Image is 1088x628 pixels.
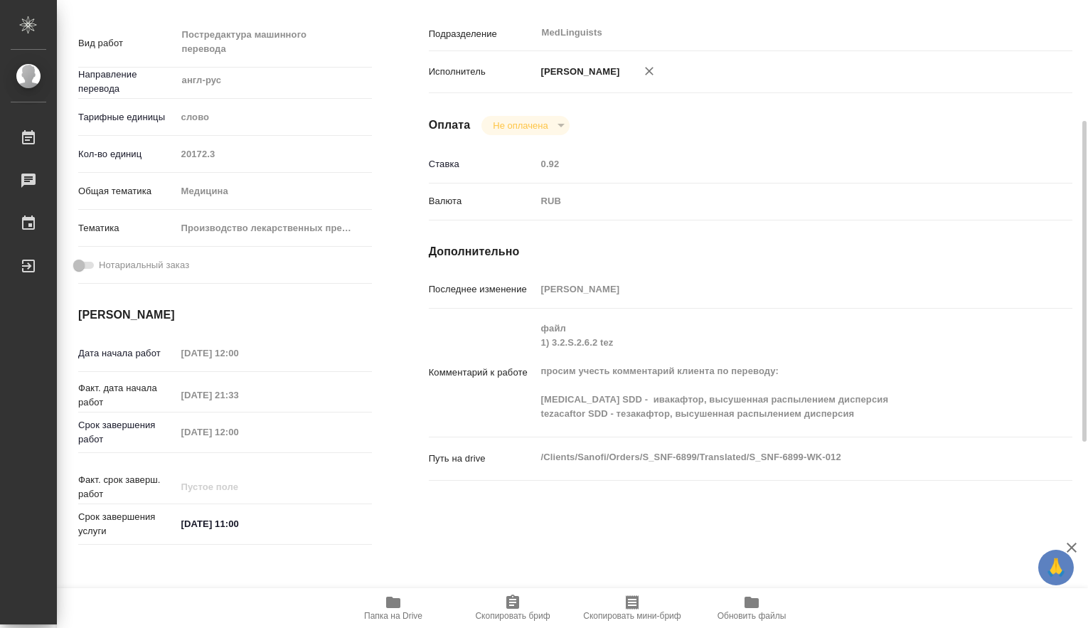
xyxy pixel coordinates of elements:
[429,452,536,466] p: Путь на drive
[536,279,1019,299] input: Пустое поле
[453,588,572,628] button: Скопировать бриф
[176,216,372,240] div: Производство лекарственных препаратов
[429,194,536,208] p: Валюта
[536,189,1019,213] div: RUB
[481,116,569,135] div: Не оплачена
[176,144,372,164] input: Пустое поле
[78,585,124,607] h2: Заказ
[583,611,681,621] span: Скопировать мини-бриф
[536,445,1019,469] textarea: /Clients/Sanofi/Orders/S_SNF-6899/Translated/S_SNF-6899-WK-012
[78,184,176,198] p: Общая тематика
[692,588,811,628] button: Обновить файлы
[429,243,1072,260] h4: Дополнительно
[364,611,422,621] span: Папка на Drive
[176,513,301,534] input: ✎ Введи что-нибудь
[176,422,301,442] input: Пустое поле
[78,307,372,324] h4: [PERSON_NAME]
[718,611,786,621] span: Обновить файлы
[429,157,536,171] p: Ставка
[176,105,372,129] div: слово
[429,27,536,41] p: Подразделение
[429,65,536,79] p: Исполнитель
[78,110,176,124] p: Тарифные единицы
[572,588,692,628] button: Скопировать мини-бриф
[78,68,176,96] p: Направление перевода
[475,611,550,621] span: Скопировать бриф
[634,55,665,87] button: Удалить исполнителя
[78,510,176,538] p: Срок завершения услуги
[176,477,301,497] input: Пустое поле
[334,588,453,628] button: Папка на Drive
[1038,550,1074,585] button: 🙏
[78,147,176,161] p: Кол-во единиц
[429,366,536,380] p: Комментарий к работе
[78,418,176,447] p: Срок завершения работ
[1044,553,1068,582] span: 🙏
[536,65,620,79] p: [PERSON_NAME]
[429,117,471,134] h4: Оплата
[78,473,176,501] p: Факт. срок заверш. работ
[536,316,1019,426] textarea: файл 1) 3.2.S.2.6.2 tez просим учесть комментарий клиента по переводу: [MEDICAL_DATA] SDD - ивака...
[176,343,301,363] input: Пустое поле
[78,221,176,235] p: Тематика
[78,346,176,361] p: Дата начала работ
[99,258,189,272] span: Нотариальный заказ
[78,36,176,50] p: Вид работ
[429,282,536,297] p: Последнее изменение
[489,119,552,132] button: Не оплачена
[176,179,372,203] div: Медицина
[78,381,176,410] p: Факт. дата начала работ
[536,154,1019,174] input: Пустое поле
[176,385,301,405] input: Пустое поле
